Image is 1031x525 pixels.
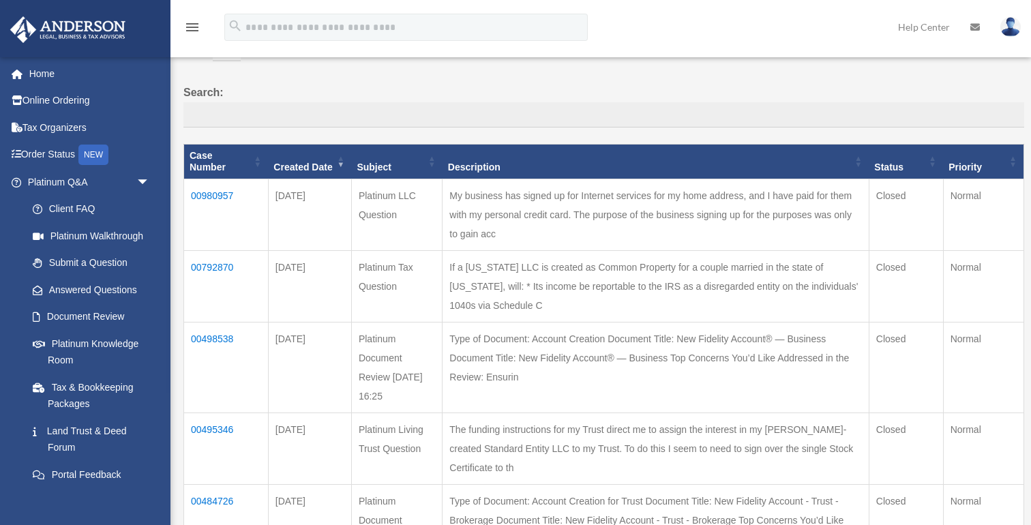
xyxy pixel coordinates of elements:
td: Platinum Tax Question [351,251,442,322]
a: Platinum Knowledge Room [19,330,164,374]
input: Search: [183,102,1024,128]
img: User Pic [1000,17,1021,37]
a: Submit a Question [19,250,164,277]
th: Created Date: activate to sort column ascending [268,145,351,179]
a: Home [10,60,170,87]
td: Platinum Document Review [DATE] 16:25 [351,322,442,413]
a: Portal Feedback [19,461,164,488]
div: NEW [78,145,108,165]
td: [DATE] [268,413,351,485]
a: Land Trust & Deed Forum [19,417,164,461]
img: Anderson Advisors Platinum Portal [6,16,130,43]
td: Normal [943,413,1023,485]
td: Normal [943,179,1023,251]
a: Online Ordering [10,87,170,115]
td: [DATE] [268,322,351,413]
th: Description: activate to sort column ascending [443,145,869,179]
i: menu [184,19,200,35]
td: [DATE] [268,251,351,322]
span: arrow_drop_down [136,168,164,196]
td: [DATE] [268,179,351,251]
i: search [228,18,243,33]
th: Priority: activate to sort column ascending [943,145,1023,179]
th: Case Number: activate to sort column ascending [184,145,269,179]
th: Status: activate to sort column ascending [869,145,943,179]
td: 00980957 [184,179,269,251]
td: 00498538 [184,322,269,413]
td: Type of Document: Account Creation Document Title: New Fidelity Account® — Business Document Titl... [443,322,869,413]
a: Tax Organizers [10,114,170,141]
td: If a [US_STATE] LLC is created as Common Property for a couple married in the state of [US_STATE]... [443,251,869,322]
a: Answered Questions [19,276,157,303]
td: My business has signed up for Internet services for my home address, and I have paid for them wit... [443,179,869,251]
td: Normal [943,322,1023,413]
label: Show entries [183,42,1024,75]
a: menu [184,24,200,35]
a: Platinum Q&Aarrow_drop_down [10,168,164,196]
td: Platinum LLC Question [351,179,442,251]
a: Order StatusNEW [10,141,170,169]
td: 00495346 [184,413,269,485]
a: Platinum Walkthrough [19,222,164,250]
th: Subject: activate to sort column ascending [351,145,442,179]
td: Platinum Living Trust Question [351,413,442,485]
td: The funding instructions for my Trust direct me to assign the interest in my [PERSON_NAME]-create... [443,413,869,485]
td: 00792870 [184,251,269,322]
label: Search: [183,83,1024,128]
a: Client FAQ [19,196,164,223]
td: Closed [869,413,943,485]
a: Tax & Bookkeeping Packages [19,374,164,417]
td: Normal [943,251,1023,322]
a: Document Review [19,303,164,331]
td: Closed [869,179,943,251]
td: Closed [869,322,943,413]
td: Closed [869,251,943,322]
